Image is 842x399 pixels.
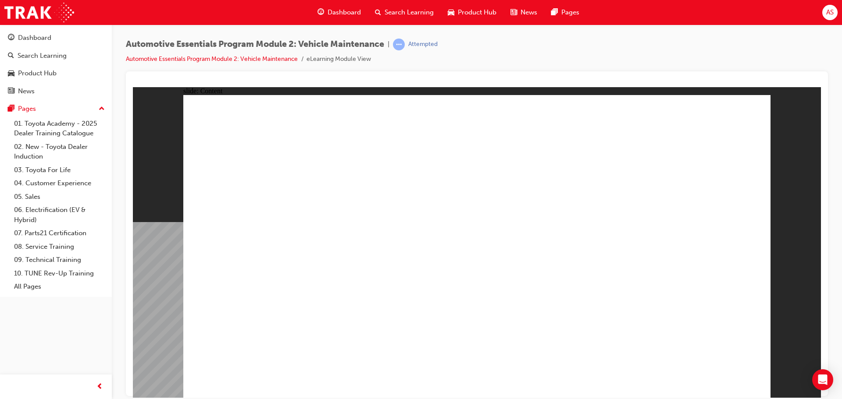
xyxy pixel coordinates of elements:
span: AS [826,7,834,18]
span: Dashboard [328,7,361,18]
a: 07. Parts21 Certification [11,226,108,240]
button: Pages [4,101,108,117]
span: guage-icon [8,34,14,42]
a: news-iconNews [503,4,544,21]
span: Product Hub [458,7,496,18]
a: 04. Customer Experience [11,177,108,190]
span: pages-icon [551,7,558,18]
a: Dashboard [4,30,108,46]
a: Automotive Essentials Program Module 2: Vehicle Maintenance [126,55,298,63]
span: news-icon [510,7,517,18]
div: News [18,86,35,96]
span: Automotive Essentials Program Module 2: Vehicle Maintenance [126,39,384,49]
a: pages-iconPages [544,4,586,21]
div: Dashboard [18,33,51,43]
a: 10. TUNE Rev-Up Training [11,267,108,280]
span: pages-icon [8,105,14,113]
a: 01. Toyota Academy - 2025 Dealer Training Catalogue [11,117,108,140]
div: Pages [18,104,36,114]
span: search-icon [375,7,381,18]
span: News [521,7,537,18]
a: 05. Sales [11,190,108,204]
img: Trak [4,3,74,22]
a: search-iconSearch Learning [368,4,441,21]
span: car-icon [8,70,14,78]
a: car-iconProduct Hub [441,4,503,21]
span: news-icon [8,88,14,95]
a: 03. Toyota For Life [11,163,108,177]
span: search-icon [8,52,14,60]
li: eLearning Module View [307,54,371,64]
span: prev-icon [96,381,103,392]
a: guage-iconDashboard [310,4,368,21]
span: up-icon [99,103,105,115]
a: 09. Technical Training [11,253,108,267]
span: guage-icon [318,7,324,18]
div: Search Learning [18,51,67,61]
a: 02. New - Toyota Dealer Induction [11,140,108,163]
a: News [4,83,108,99]
span: Search Learning [385,7,434,18]
span: Pages [561,7,579,18]
button: AS [822,5,838,20]
a: 06. Electrification (EV & Hybrid) [11,203,108,226]
a: Search Learning [4,48,108,64]
div: Attempted [408,40,438,49]
span: car-icon [448,7,454,18]
a: Product Hub [4,65,108,81]
button: DashboardSearch LearningProduct HubNews [4,28,108,101]
div: Open Intercom Messenger [812,369,833,390]
span: | [388,39,389,49]
a: 08. Service Training [11,240,108,254]
div: Product Hub [18,68,57,78]
span: learningRecordVerb_ATTEMPT-icon [393,39,405,50]
a: All Pages [11,280,108,293]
